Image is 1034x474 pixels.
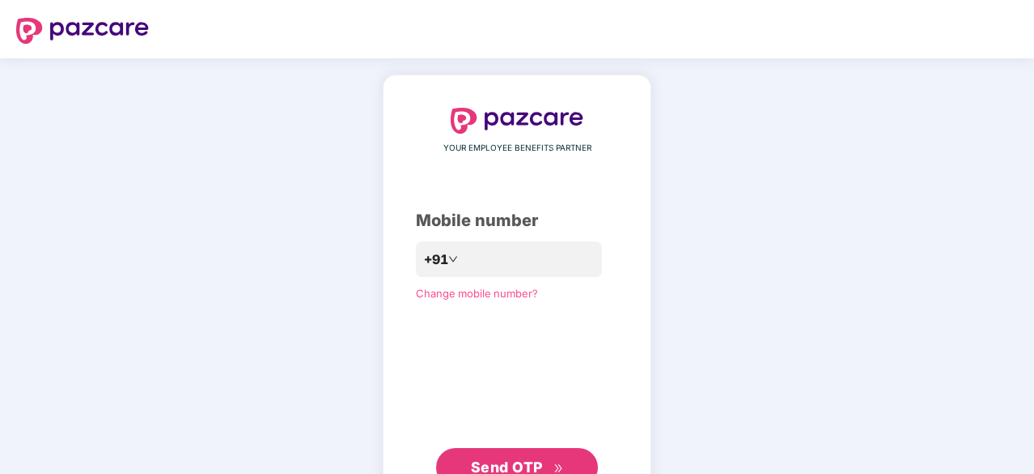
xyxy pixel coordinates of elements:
span: YOUR EMPLOYEE BENEFITS PARTNER [443,142,591,155]
span: double-right [553,463,564,474]
span: down [448,254,458,264]
span: +91 [424,250,448,270]
img: logo [16,18,149,44]
img: logo [451,108,583,134]
div: Mobile number [416,208,618,233]
a: Change mobile number? [416,287,538,300]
